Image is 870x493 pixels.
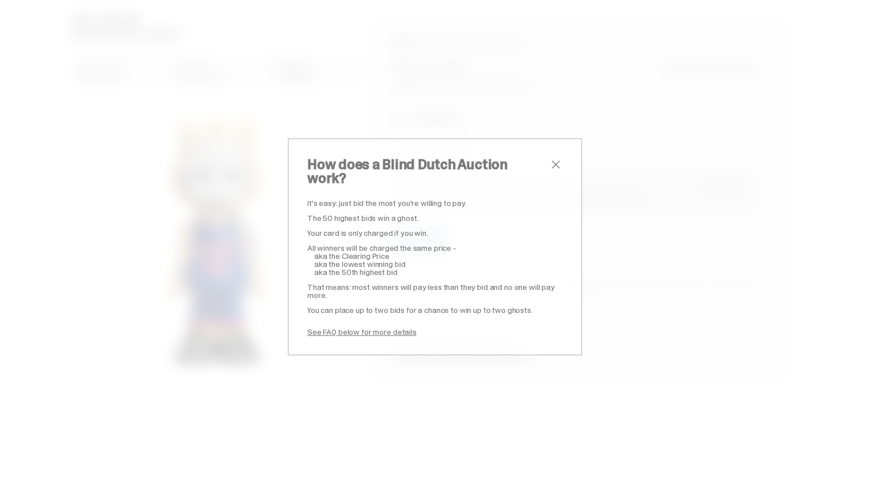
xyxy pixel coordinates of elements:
button: close [549,158,563,171]
a: See FAQ below for more details [307,327,417,337]
p: Your card is only charged if you win. [307,229,563,237]
p: That means: most winners will pay less than they bid and no one will pay more. [307,283,563,299]
span: aka the Clearing Price [314,251,390,261]
span: aka the 50th highest bid [314,267,398,277]
p: All winners will be charged the same price - [307,244,563,252]
p: You can place up to two bids for a chance to win up to two ghosts. [307,306,563,314]
span: aka the lowest winning bid [314,259,405,269]
p: The 50 highest bids win a ghost. [307,214,563,222]
p: It's easy: just bid the most you're willing to pay. [307,199,563,207]
h2: How does a Blind Dutch Auction work? [307,158,549,185]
